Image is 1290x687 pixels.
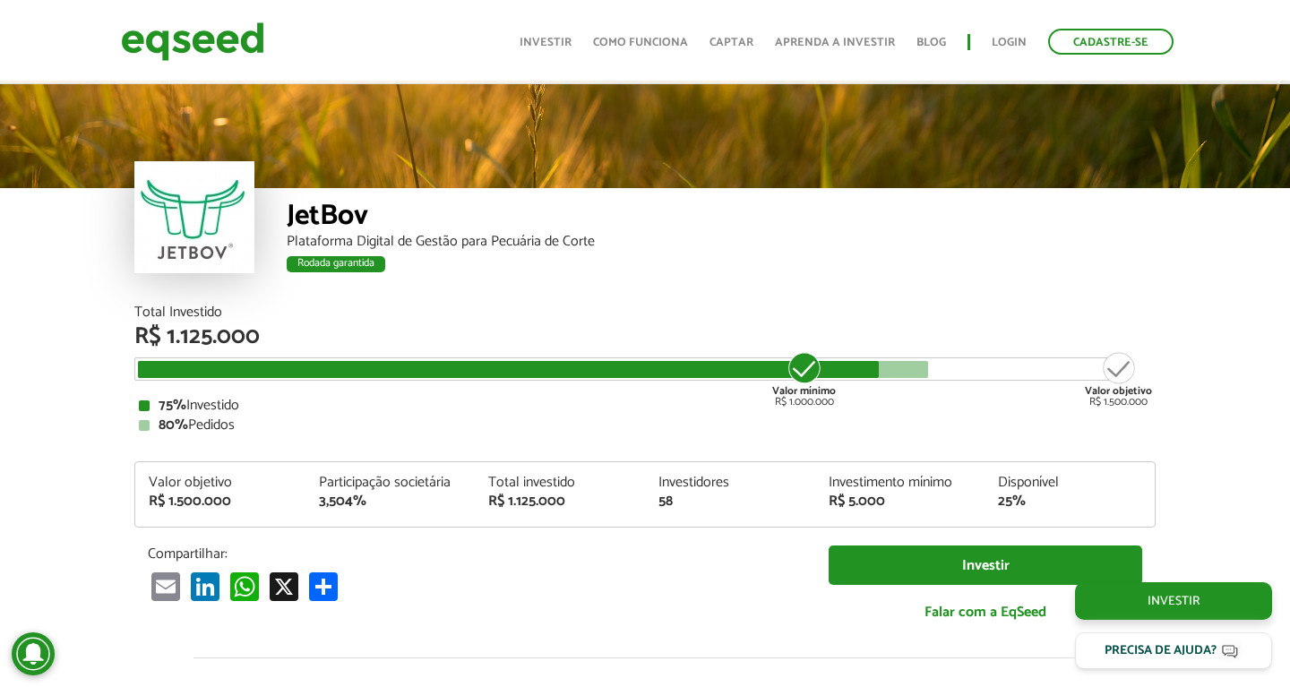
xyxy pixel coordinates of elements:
[1075,582,1272,620] a: Investir
[520,37,572,48] a: Investir
[305,571,341,601] a: Compartilhar
[829,494,972,509] div: R$ 5.000
[148,545,802,562] p: Compartilhar:
[266,571,302,601] a: X
[775,37,895,48] a: Aprenda a investir
[159,393,186,417] strong: 75%
[998,494,1141,509] div: 25%
[149,494,292,509] div: R$ 1.500.000
[149,476,292,490] div: Valor objetivo
[488,494,632,509] div: R$ 1.125.000
[829,476,972,490] div: Investimento mínimo
[772,382,836,399] strong: Valor mínimo
[139,399,1151,413] div: Investido
[134,305,1156,320] div: Total Investido
[148,571,184,601] a: Email
[829,545,1142,586] a: Investir
[709,37,753,48] a: Captar
[319,476,462,490] div: Participação societária
[227,571,262,601] a: WhatsApp
[1048,29,1174,55] a: Cadastre-se
[998,476,1141,490] div: Disponível
[916,37,946,48] a: Blog
[829,594,1142,631] a: Falar com a EqSeed
[287,256,385,272] div: Rodada garantida
[488,476,632,490] div: Total investido
[770,350,838,408] div: R$ 1.000.000
[593,37,688,48] a: Como funciona
[187,571,223,601] a: LinkedIn
[992,37,1027,48] a: Login
[1085,382,1152,399] strong: Valor objetivo
[287,235,1156,249] div: Plataforma Digital de Gestão para Pecuária de Corte
[121,18,264,65] img: EqSeed
[658,494,802,509] div: 58
[139,418,1151,433] div: Pedidos
[287,202,1156,235] div: JetBov
[134,325,1156,348] div: R$ 1.125.000
[159,413,188,437] strong: 80%
[658,476,802,490] div: Investidores
[319,494,462,509] div: 3,504%
[1085,350,1152,408] div: R$ 1.500.000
